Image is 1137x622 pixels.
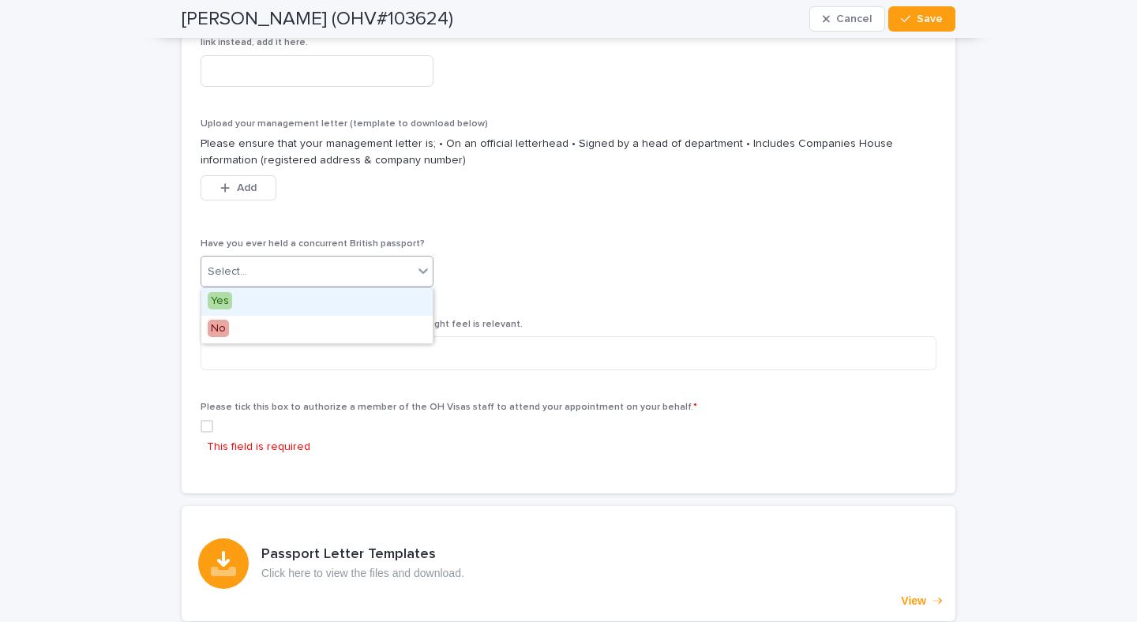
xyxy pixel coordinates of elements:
div: Yes [201,288,433,316]
p: View [901,594,926,608]
span: Have you ever held a concurrent British passport? [201,239,425,249]
h3: Passport Letter Templates [261,546,464,564]
span: Yes [208,292,232,309]
p: This field is required [207,439,310,455]
button: Save [888,6,955,32]
span: Cancel [836,13,872,24]
div: No [201,316,433,343]
button: Cancel [809,6,885,32]
h2: [PERSON_NAME] (OHV#103624) [182,8,453,31]
span: Upload your management letter (template to download below) [201,119,488,129]
a: View [182,506,955,621]
button: Add [201,175,276,200]
span: Save [917,13,943,24]
span: No [208,320,229,337]
p: Click here to view the files and download. [261,567,464,580]
span: Add [237,182,257,193]
div: Select... [208,264,247,280]
p: Please ensure that your management letter is; • On an official letterhead • Signed by a head of d... [201,136,936,169]
span: Please tick this box to authorize a member of the OH Visas staff to attend your appointment on yo... [201,403,697,412]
